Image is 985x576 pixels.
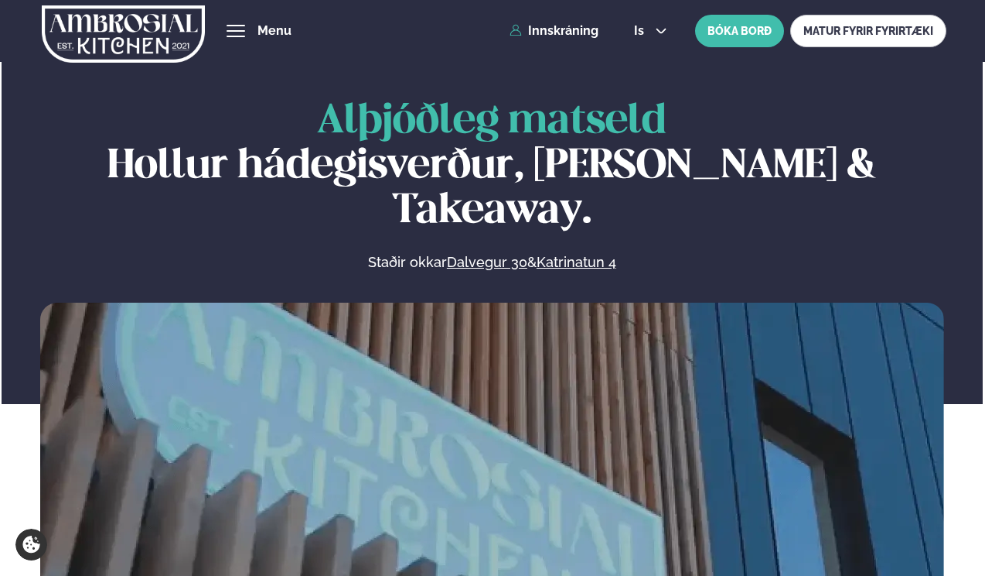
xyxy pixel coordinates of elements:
a: Cookie settings [15,529,47,561]
img: logo [42,2,205,66]
a: Dalvegur 30 [447,253,527,272]
span: Alþjóðleg matseld [317,102,666,141]
a: Innskráning [510,24,598,38]
a: Katrinatun 4 [537,253,616,272]
a: MATUR FYRIR FYRIRTÆKI [790,15,946,47]
button: hamburger [227,22,245,40]
button: is [622,25,680,37]
span: is [634,25,649,37]
p: Staðir okkar & [199,253,784,272]
h1: Hollur hádegisverður, [PERSON_NAME] & Takeaway. [40,99,944,235]
button: BÓKA BORÐ [695,15,784,47]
